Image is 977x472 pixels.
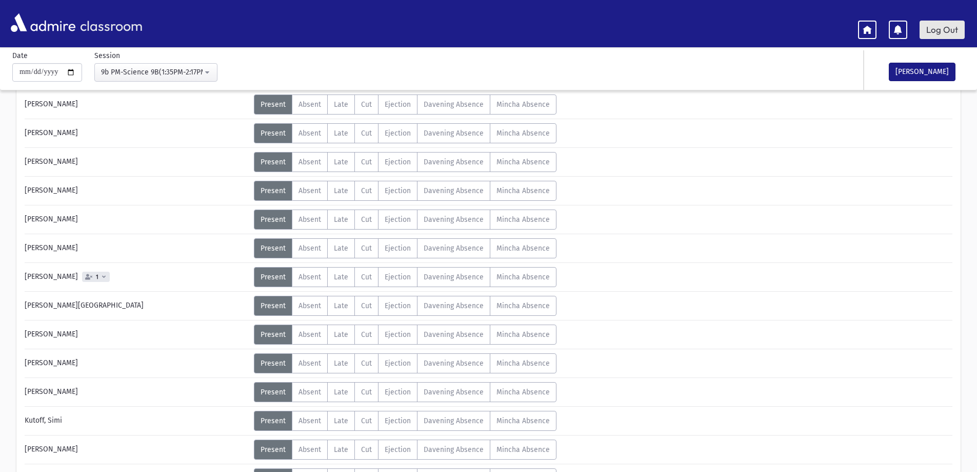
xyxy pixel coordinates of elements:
span: Davening Absence [424,417,484,425]
span: Absent [298,445,321,454]
span: Present [261,158,286,166]
div: [PERSON_NAME] [19,238,254,258]
div: AttTypes [254,181,556,201]
span: Absent [298,301,321,310]
div: Kutoff, Simi [19,411,254,431]
span: classroom [78,9,143,36]
span: Absent [298,158,321,166]
span: Ejection [385,158,411,166]
span: Late [334,330,348,339]
span: Ejection [385,301,411,310]
span: Cut [361,273,372,281]
span: Absent [298,100,321,109]
span: Absent [298,244,321,253]
div: 9b PM-Science 9B(1:35PM-2:17PM) [101,67,203,78]
span: Davening Absence [424,359,484,368]
span: Absent [298,417,321,425]
span: Mincha Absence [496,100,550,109]
span: Davening Absence [424,244,484,253]
div: [PERSON_NAME] [19,440,254,460]
span: Present [261,273,286,281]
button: [PERSON_NAME] [889,63,955,81]
span: Cut [361,129,372,138]
div: [PERSON_NAME] [19,267,254,287]
span: Ejection [385,359,411,368]
label: Session [94,50,120,61]
span: Late [334,100,348,109]
span: Present [261,129,286,138]
span: Ejection [385,244,411,253]
span: Late [334,388,348,397]
span: Mincha Absence [496,417,550,425]
span: Ejection [385,445,411,454]
span: Present [261,301,286,310]
div: [PERSON_NAME] [19,152,254,172]
span: Absent [298,273,321,281]
span: Davening Absence [424,186,484,195]
div: [PERSON_NAME] [19,382,254,402]
span: Davening Absence [424,129,484,138]
label: Date [12,50,28,61]
span: Ejection [385,100,411,109]
span: Mincha Absence [496,158,550,166]
span: Davening Absence [424,100,484,109]
img: AdmirePro [8,11,78,34]
span: Present [261,330,286,339]
div: AttTypes [254,353,556,373]
span: Present [261,215,286,224]
span: Absent [298,186,321,195]
span: Absent [298,129,321,138]
div: AttTypes [254,267,556,287]
span: Cut [361,301,372,310]
span: Cut [361,330,372,339]
span: Late [334,129,348,138]
span: Absent [298,388,321,397]
span: Absent [298,359,321,368]
span: Mincha Absence [496,129,550,138]
span: Ejection [385,273,411,281]
div: [PERSON_NAME] [19,123,254,143]
div: [PERSON_NAME] [19,210,254,230]
span: Cut [361,359,372,368]
span: Absent [298,215,321,224]
span: Ejection [385,186,411,195]
div: [PERSON_NAME][GEOGRAPHIC_DATA] [19,296,254,316]
span: Late [334,158,348,166]
span: Cut [361,417,372,425]
span: Cut [361,100,372,109]
span: Late [334,186,348,195]
span: Present [261,388,286,397]
div: AttTypes [254,238,556,258]
span: Mincha Absence [496,330,550,339]
div: AttTypes [254,411,556,431]
span: Davening Absence [424,215,484,224]
span: Ejection [385,215,411,224]
span: Ejection [385,417,411,425]
span: Cut [361,158,372,166]
span: Present [261,359,286,368]
span: Late [334,215,348,224]
div: AttTypes [254,95,556,115]
div: AttTypes [254,210,556,230]
span: Cut [361,445,372,454]
div: AttTypes [254,325,556,345]
a: Log Out [920,21,965,39]
span: Present [261,417,286,425]
span: Late [334,301,348,310]
span: Mincha Absence [496,388,550,397]
span: Mincha Absence [496,301,550,310]
span: Ejection [385,330,411,339]
div: [PERSON_NAME] [19,353,254,373]
span: Mincha Absence [496,186,550,195]
span: 1 [94,274,101,280]
span: Cut [361,215,372,224]
span: Present [261,100,286,109]
span: Davening Absence [424,158,484,166]
span: Ejection [385,129,411,138]
span: Mincha Absence [496,244,550,253]
span: Absent [298,330,321,339]
div: [PERSON_NAME] [19,95,254,115]
span: Davening Absence [424,301,484,310]
span: Davening Absence [424,388,484,397]
span: Mincha Absence [496,359,550,368]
